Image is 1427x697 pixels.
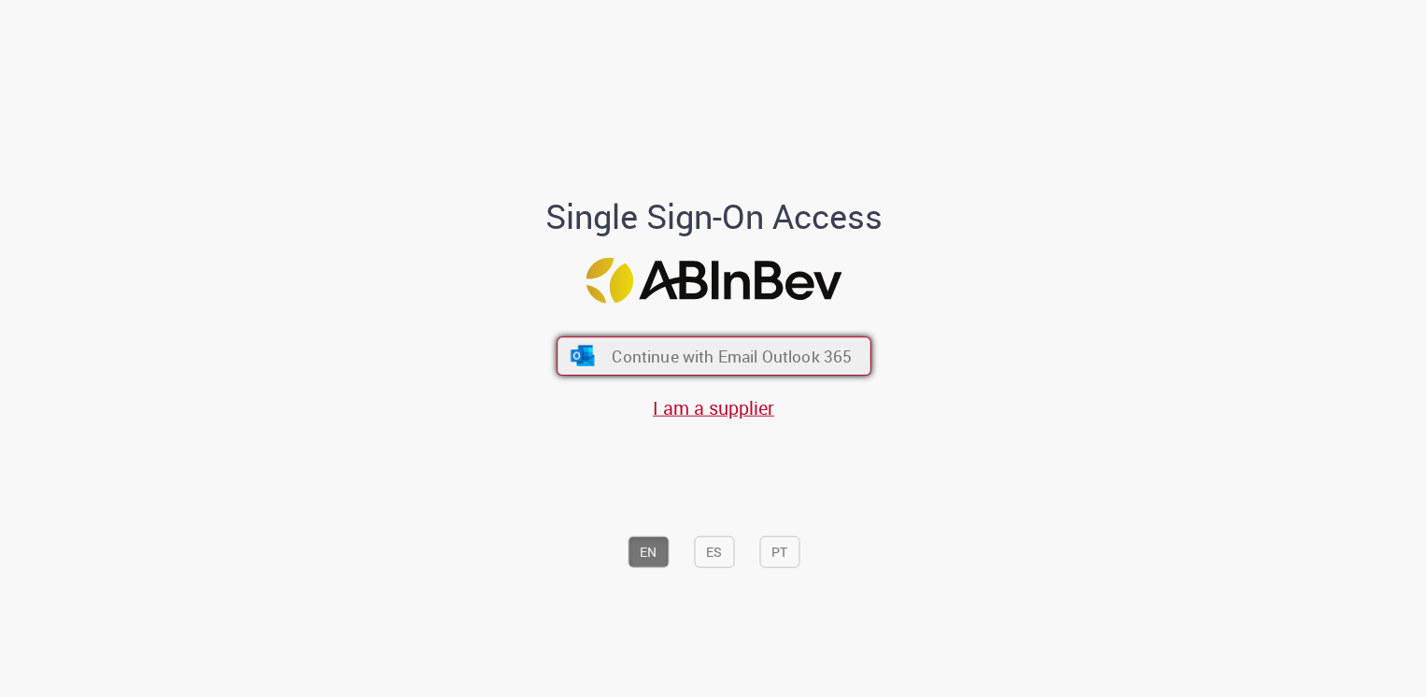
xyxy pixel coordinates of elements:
button: EN [628,535,669,567]
span: Continue with Email Outlook 365 [612,345,852,366]
button: ES [694,535,734,567]
img: ícone Azure/Microsoft 360 [569,345,596,365]
button: ícone Azure/Microsoft 360 Continue with Email Outlook 365 [557,336,871,376]
img: Logo ABInBev [586,257,841,303]
a: I am a supplier [653,394,774,420]
button: PT [759,535,799,567]
h1: Single Sign-On Access [455,198,973,235]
